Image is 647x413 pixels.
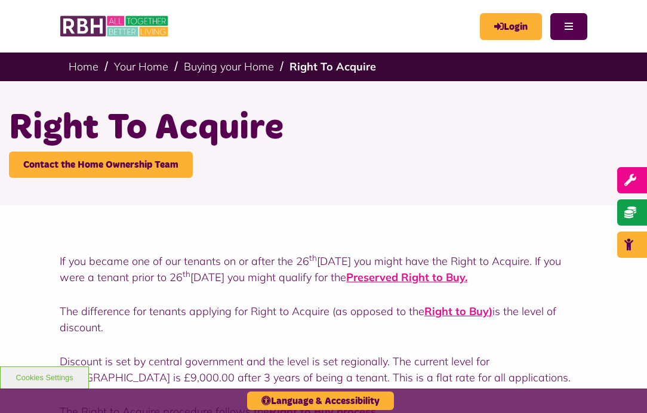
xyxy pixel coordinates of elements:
[346,270,467,284] a: Preserved Right to Buy.
[183,269,190,279] sup: th
[60,12,170,41] img: RBH
[60,253,587,285] p: If you became one of our tenants on or after the 26 [DATE] you might have the Right to Acquire. I...
[60,353,587,386] p: Discount is set by central government and the level is set regionally. The current level for [GEO...
[114,60,168,73] a: Your Home
[593,359,647,413] iframe: Netcall Web Assistant for live chat
[247,392,394,410] button: Language & Accessibility
[60,303,587,335] p: The difference for tenants applying for Right to Acquire (as opposed to the is the level of disco...
[289,60,376,73] a: Right To Acquire
[184,60,274,73] a: Buying your Home
[424,304,489,318] strong: Right to Buy
[480,13,542,40] a: MyRBH
[9,105,638,152] h1: Right To Acquire
[424,304,492,318] a: Right to Buy)
[346,270,465,284] strong: Preserved Right to Buy
[9,152,193,178] a: Contact the Home Ownership Team
[550,13,587,40] button: Navigation
[309,252,317,263] sup: th
[69,60,98,73] a: Home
